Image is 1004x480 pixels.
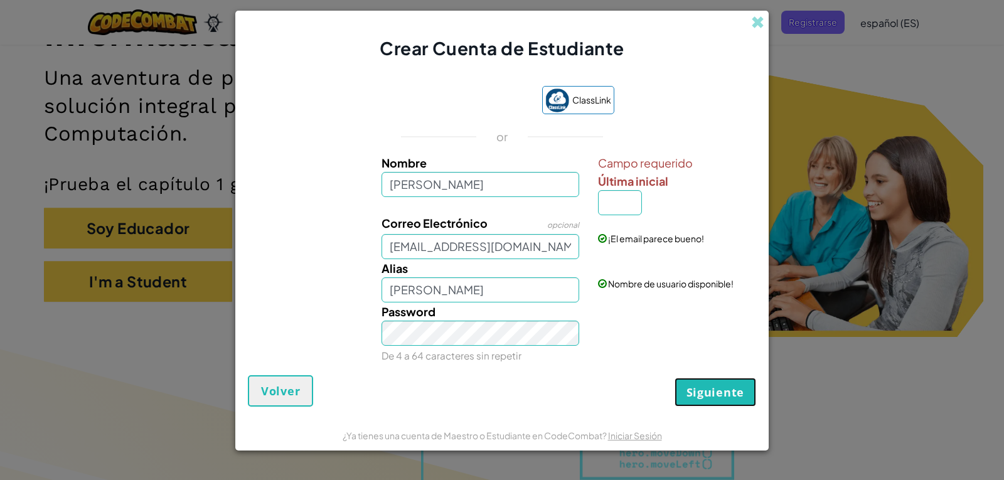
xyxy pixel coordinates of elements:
[496,129,508,144] p: or
[598,154,753,172] span: Campo requerido
[686,385,744,400] span: Siguiente
[598,174,668,188] span: Última inicial
[608,278,734,289] span: Nombre de usuario disponible!
[382,349,521,361] small: De 4 a 64 caracteres sin repetir
[608,233,704,244] span: ¡El email parece bueno!
[572,91,611,109] span: ClassLink
[382,304,435,319] span: Password
[547,220,579,230] span: opcional
[382,216,488,230] span: Correo Electrónico
[608,430,662,441] a: Iniciar Sesión
[675,378,756,407] button: Siguiente
[343,430,608,441] span: ¿Ya tienes una cuenta de Maestro o Estudiante en CodeCombat?
[382,261,408,275] span: Alias
[382,156,427,170] span: Nombre
[380,37,624,59] span: Crear Cuenta de Estudiante
[248,375,313,407] button: Volver
[383,87,536,115] iframe: Botón Iniciar sesión con Google
[261,383,300,398] span: Volver
[545,88,569,112] img: classlink-logo-small.png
